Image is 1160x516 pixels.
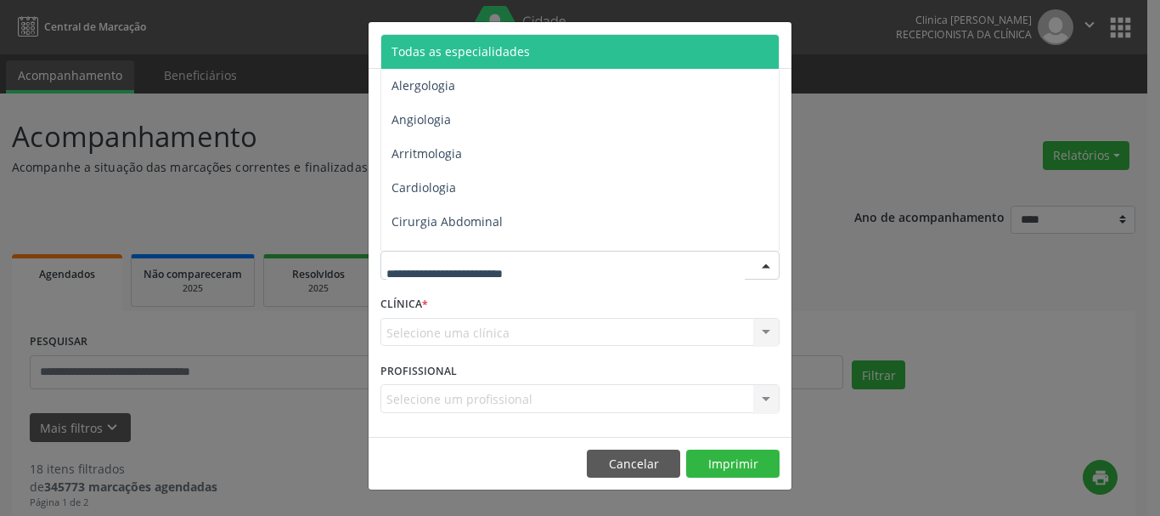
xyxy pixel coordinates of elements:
button: Cancelar [587,450,680,479]
span: Cardiologia [391,179,456,196]
span: Cirurgia Abdominal [391,213,503,230]
span: Alergologia [391,77,455,94]
label: CLÍNICA [380,292,428,318]
button: Imprimir [686,450,780,479]
label: PROFISSIONAL [380,358,457,384]
h5: Relatório de agendamentos [380,34,575,56]
span: Cirurgia Bariatrica [391,247,496,264]
span: Arritmologia [391,145,462,162]
button: Close [757,22,791,64]
span: Todas as especialidades [391,43,530,60]
span: Angiologia [391,111,451,128]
